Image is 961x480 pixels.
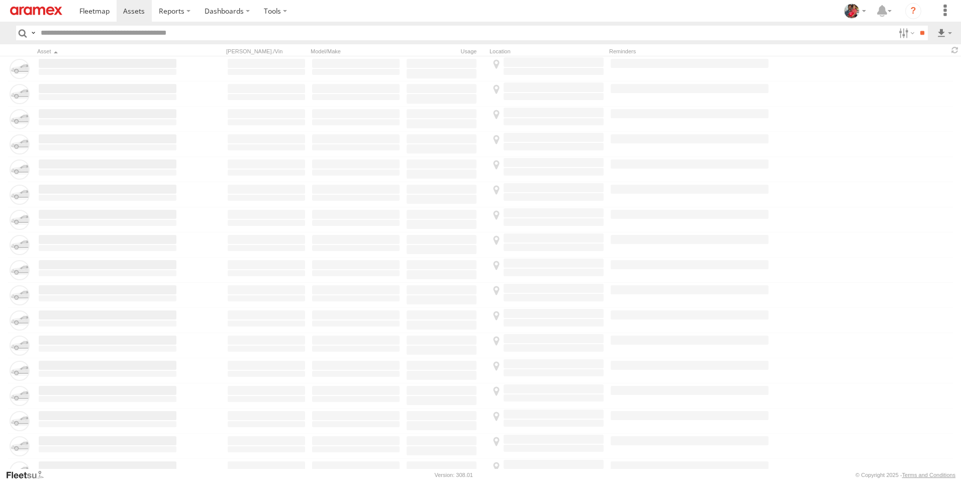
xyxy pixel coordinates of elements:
div: Location [490,48,605,55]
div: [PERSON_NAME]./Vin [226,48,307,55]
img: aramex-logo.svg [10,7,62,15]
div: © Copyright 2025 - [855,472,955,478]
label: Export results as... [936,26,953,40]
i: ? [905,3,921,19]
div: Usage [405,48,486,55]
span: Refresh [949,45,961,55]
div: Version: 308.01 [435,472,473,478]
div: Model/Make [311,48,401,55]
a: Visit our Website [6,470,52,480]
div: Click to Sort [37,48,178,55]
label: Search Filter Options [895,26,916,40]
div: Reminders [609,48,770,55]
div: Moncy Varghese [840,4,870,19]
label: Search Query [29,26,37,40]
a: Terms and Conditions [902,472,955,478]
